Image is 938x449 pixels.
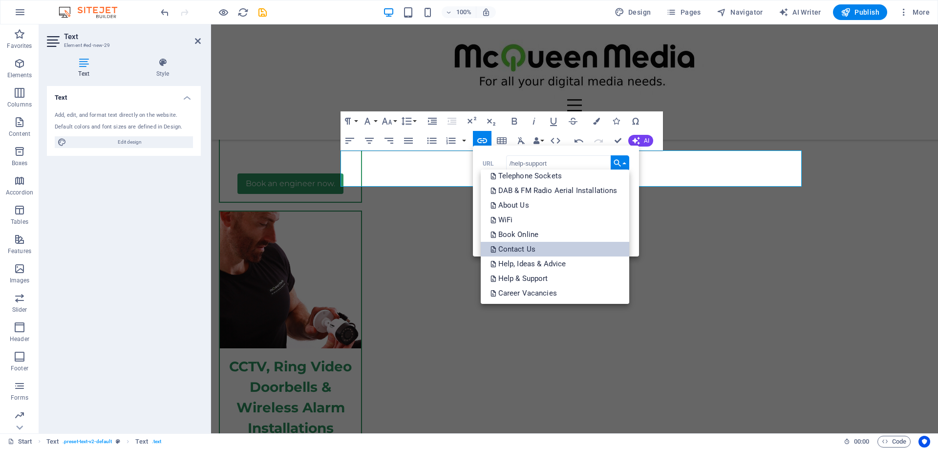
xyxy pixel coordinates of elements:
[159,7,171,18] i: Undo: Change text (Ctrl+Z)
[8,436,32,448] a: Click to cancel selection. Double-click to open Pages
[482,8,490,17] i: On resize automatically adjust zoom level to fit chosen device.
[256,6,268,18] button: save
[341,111,359,131] button: Paragraph Format
[159,6,171,18] button: undo
[152,436,161,448] span: . text
[460,131,468,150] button: Ordered List
[899,7,930,17] span: More
[11,394,28,402] p: Forms
[626,111,645,131] button: Special Characters
[47,86,201,104] h4: Text
[423,131,441,150] button: Unordered List
[47,58,125,78] h4: Text
[135,436,148,448] span: Click to select. Double-click to edit
[360,131,379,150] button: Align Center
[7,101,32,108] p: Columns
[779,7,821,17] span: AI Writer
[69,136,190,148] span: Edit design
[237,7,249,18] i: Reload page
[570,131,588,150] button: Undo (Ctrl+Z)
[25,25,107,33] div: Domain: [DOMAIN_NAME]
[217,6,229,18] button: Click here to leave preview mode and continue editing
[257,7,268,18] i: Save (Ctrl+S)
[341,131,359,150] button: Align Left
[717,7,763,17] span: Navigator
[895,4,934,20] button: More
[27,16,48,23] div: v 4.0.25
[108,58,165,64] div: Keywords by Traffic
[16,25,23,33] img: website_grey.svg
[713,4,767,20] button: Navigator
[11,218,28,226] p: Tables
[525,111,543,131] button: Italic (Ctrl+I)
[7,42,32,50] p: Favorites
[7,71,32,79] p: Elements
[666,7,701,17] span: Pages
[483,160,506,167] label: URL
[615,7,651,17] span: Design
[492,131,511,150] button: Insert Table
[532,131,545,150] button: Data Bindings
[546,131,565,150] button: HTML
[55,111,193,120] div: Add, edit, and format text directly on the website.
[10,277,30,284] p: Images
[854,436,869,448] span: 00 00
[611,4,655,20] div: Design (Ctrl+Alt+Y)
[644,138,649,144] span: AI
[442,131,460,150] button: Ordered List
[861,438,862,445] span: :
[380,111,398,131] button: Font Size
[662,4,704,20] button: Pages
[380,131,398,150] button: Align Right
[97,57,105,64] img: tab_keywords_by_traffic_grey.svg
[360,111,379,131] button: Font Family
[12,159,28,167] p: Boxes
[482,111,500,131] button: Subscript
[46,436,59,448] span: Click to select. Double-click to edit
[10,335,29,343] p: Header
[587,111,606,131] button: Colors
[628,135,653,147] button: AI
[609,131,627,150] button: Confirm (Ctrl+⏎)
[64,41,181,50] h3: Element #ed-new-29
[844,436,870,448] h6: Session time
[473,131,491,150] button: Insert Link
[55,136,193,148] button: Edit design
[611,4,655,20] button: Design
[443,111,461,131] button: Decrease Indent
[512,131,531,150] button: Clear Formatting
[877,436,911,448] button: Code
[589,131,608,150] button: Redo (Ctrl+Shift+Z)
[462,111,481,131] button: Superscript
[841,7,879,17] span: Publish
[64,32,201,41] h2: Text
[12,306,27,314] p: Slider
[8,247,31,255] p: Features
[399,131,418,150] button: Align Justify
[55,123,193,131] div: Default colors and font sizes are defined in Design.
[63,436,112,448] span: . preset-text-v2-default
[6,189,33,196] p: Accordion
[918,436,930,448] button: Usercentrics
[544,111,563,131] button: Underline (Ctrl+U)
[9,130,30,138] p: Content
[833,4,887,20] button: Publish
[26,57,34,64] img: tab_domain_overview_orange.svg
[423,111,442,131] button: Increase Indent
[399,111,418,131] button: Line Height
[505,111,524,131] button: Bold (Ctrl+B)
[125,58,201,78] h4: Style
[237,6,249,18] button: reload
[442,6,476,18] button: 100%
[46,436,162,448] nav: breadcrumb
[564,111,582,131] button: Strikethrough
[775,4,825,20] button: AI Writer
[11,364,28,372] p: Footer
[16,16,23,23] img: logo_orange.svg
[882,436,906,448] span: Code
[37,58,87,64] div: Domain Overview
[116,439,120,444] i: This element is a customizable preset
[607,111,625,131] button: Icons
[56,6,129,18] img: Editor Logo
[456,6,472,18] h6: 100%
